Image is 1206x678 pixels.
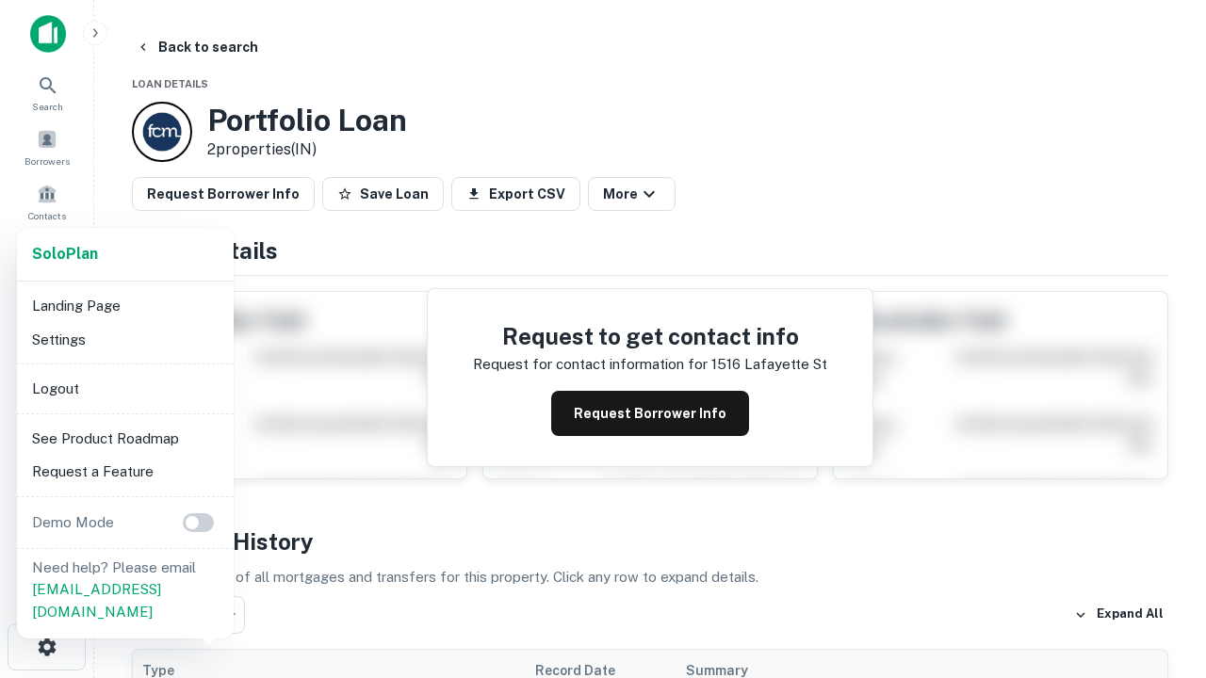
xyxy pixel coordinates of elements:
[32,245,98,263] strong: Solo Plan
[32,581,161,620] a: [EMAIL_ADDRESS][DOMAIN_NAME]
[24,289,226,323] li: Landing Page
[24,422,226,456] li: See Product Roadmap
[32,243,98,266] a: SoloPlan
[24,323,226,357] li: Settings
[24,455,226,489] li: Request a Feature
[32,557,219,623] p: Need help? Please email
[24,511,122,534] p: Demo Mode
[1112,467,1206,557] iframe: Chat Widget
[24,372,226,406] li: Logout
